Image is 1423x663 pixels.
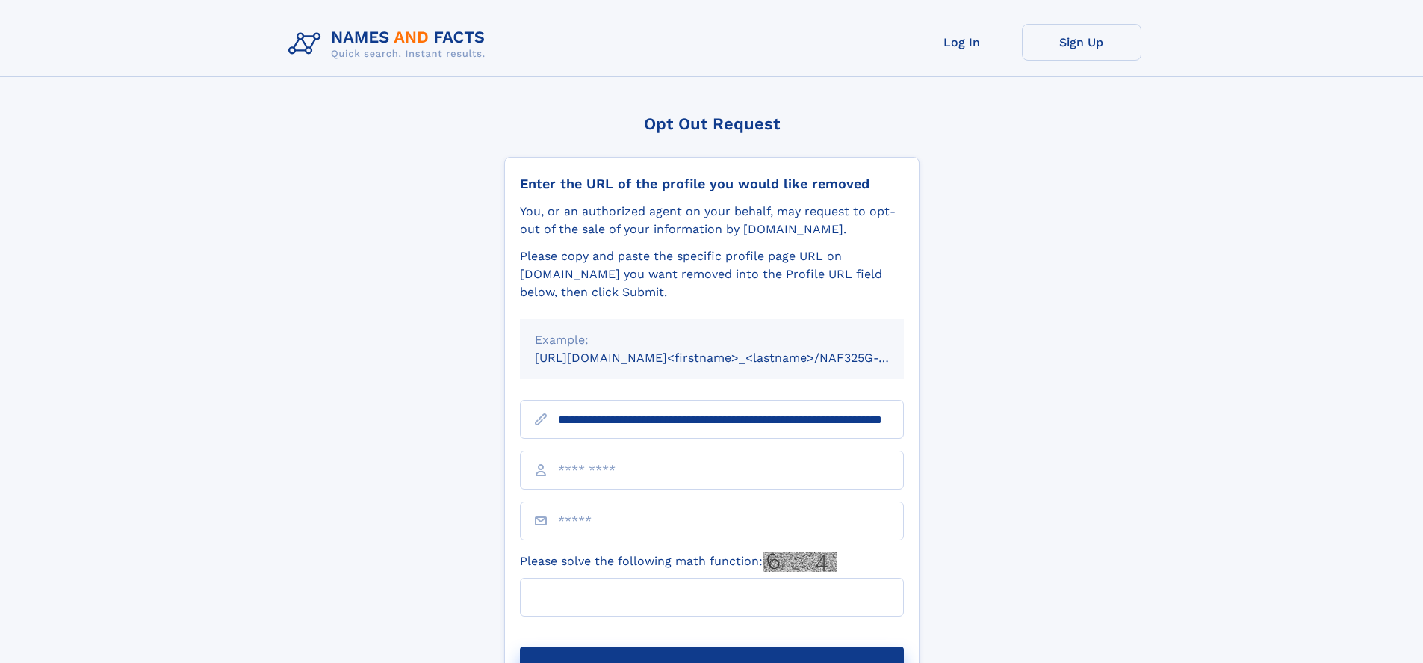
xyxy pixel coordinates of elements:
[535,331,889,349] div: Example:
[535,351,932,365] small: [URL][DOMAIN_NAME]<firstname>_<lastname>/NAF325G-xxxxxxxx
[282,24,497,64] img: Logo Names and Facts
[520,203,904,238] div: You, or an authorized agent on your behalf, may request to opt-out of the sale of your informatio...
[1022,24,1141,61] a: Sign Up
[902,24,1022,61] a: Log In
[504,114,920,133] div: Opt Out Request
[520,247,904,301] div: Please copy and paste the specific profile page URL on [DOMAIN_NAME] you want removed into the Pr...
[520,552,837,572] label: Please solve the following math function:
[520,176,904,192] div: Enter the URL of the profile you would like removed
